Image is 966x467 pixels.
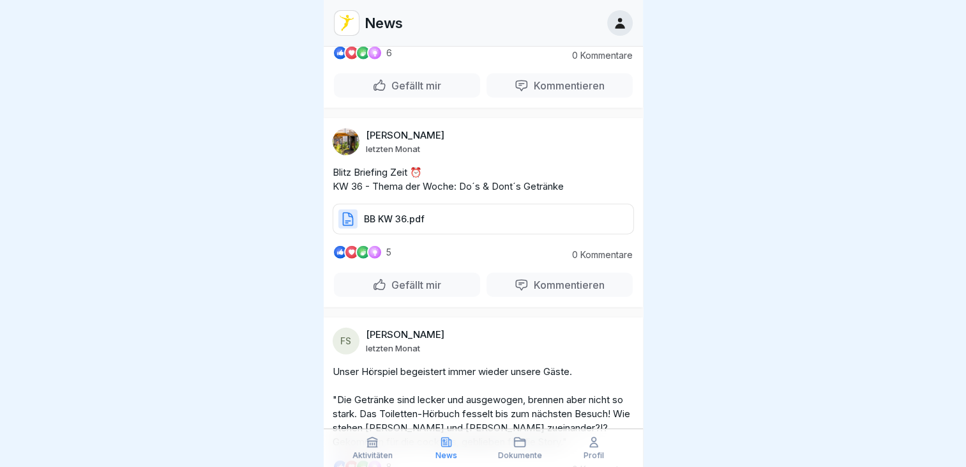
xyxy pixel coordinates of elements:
a: BB KW 36.pdf [333,218,634,231]
p: Gefällt mir [386,79,441,92]
p: 0 Kommentare [562,250,633,260]
p: [PERSON_NAME] [366,329,444,341]
p: Dokumente [498,451,542,460]
p: News [435,451,457,460]
p: 6 [386,48,392,58]
p: Kommentieren [529,279,605,291]
p: Aktivitäten [352,451,393,460]
img: vd4jgc378hxa8p7qw0fvrl7x.png [335,11,359,35]
p: News [365,15,403,31]
p: [PERSON_NAME] [366,130,444,141]
p: BB KW 36.pdf [364,213,425,226]
p: Gefällt mir [386,279,441,291]
p: Unser Hörspiel begeistert immer wieder unsere Gäste. "Die Getränke sind lecker und ausgewogen, br... [333,365,634,449]
div: FS [333,328,359,355]
p: Kommentieren [529,79,605,92]
p: Profil [584,451,604,460]
p: letzten Monat [366,343,420,353]
p: 0 Kommentare [562,50,633,61]
p: 5 [386,247,391,257]
p: Blitz Briefing Zeit ⏰ KW 36 - Thema der Woche: Do´s & Dont´s Getränke [333,165,634,194]
p: letzten Monat [366,144,420,154]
